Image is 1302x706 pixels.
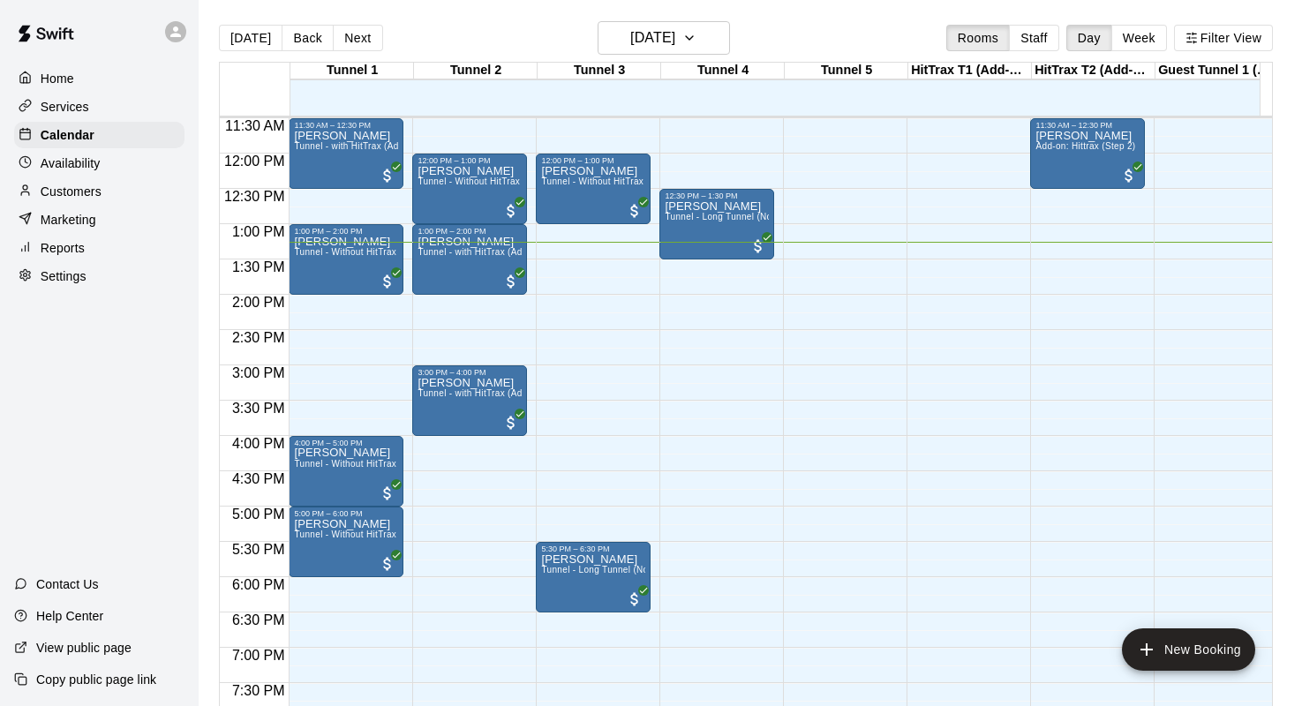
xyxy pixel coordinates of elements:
p: Customers [41,183,102,200]
span: All customers have paid [626,590,643,608]
a: Services [14,94,184,120]
span: Tunnel - Without HitTrax [418,176,520,186]
span: 7:30 PM [228,683,290,698]
h6: [DATE] [630,26,675,50]
div: Tunnel 2 [414,63,538,79]
span: 4:00 PM [228,436,290,451]
span: 2:00 PM [228,295,290,310]
span: 12:00 PM [220,154,289,169]
div: 12:00 PM – 1:00 PM: Owen McNeil [536,154,651,224]
span: All customers have paid [626,202,643,220]
p: Help Center [36,607,103,625]
span: All customers have paid [379,484,396,502]
span: Tunnel - Without HitTrax [294,459,396,469]
div: 12:00 PM – 1:00 PM: Andrew Schaar [412,154,527,224]
p: View public page [36,639,132,657]
p: Settings [41,267,87,285]
div: 11:30 AM – 12:30 PM: Veronica Griffith [1030,118,1145,189]
div: 12:00 PM – 1:00 PM [541,156,645,165]
p: Home [41,70,74,87]
div: Customers [14,178,184,205]
span: Tunnel - with HitTrax (Add-On Fee Required for Members) [294,141,538,151]
span: Add-on: Hittrax (Step 2) [1035,141,1135,151]
span: 5:30 PM [228,542,290,557]
div: 5:30 PM – 6:30 PM: Clint Lehar [536,542,651,612]
div: Tunnel 3 [538,63,661,79]
p: Contact Us [36,575,99,593]
span: 5:00 PM [228,507,290,522]
a: Marketing [14,207,184,233]
span: All customers have paid [502,273,520,290]
div: 3:00 PM – 4:00 PM [418,368,522,377]
button: add [1122,628,1255,671]
button: Back [282,25,334,51]
button: [DATE] [219,25,282,51]
button: [DATE] [598,21,730,55]
a: Home [14,65,184,92]
div: 3:00 PM – 4:00 PM: Kaden Smith [412,365,527,436]
span: 3:00 PM [228,365,290,380]
button: Day [1066,25,1112,51]
span: Tunnel - Without HitTrax [294,529,396,539]
span: 6:30 PM [228,612,290,627]
div: Tunnel 5 [785,63,908,79]
span: 3:30 PM [228,401,290,416]
p: Marketing [41,211,96,229]
button: Next [333,25,382,51]
span: All customers have paid [1120,167,1138,184]
span: All customers have paid [502,414,520,432]
span: All customers have paid [379,167,396,184]
div: HitTrax T1 (Add-On Service) [908,63,1032,79]
span: 6:00 PM [228,577,290,592]
button: Week [1111,25,1167,51]
span: 7:00 PM [228,648,290,663]
span: 1:30 PM [228,259,290,274]
span: 4:30 PM [228,471,290,486]
span: All customers have paid [749,237,767,255]
div: 11:30 AM – 12:30 PM [1035,121,1140,130]
div: 5:00 PM – 6:00 PM [294,509,398,518]
div: 1:00 PM – 2:00 PM [418,227,522,236]
span: Tunnel - with HitTrax (Add-On Fee Required for Members) [418,388,661,398]
span: Tunnel - with HitTrax (Add-On Fee Required for Members) [418,247,661,257]
span: Tunnel - Without HitTrax [541,176,643,186]
p: Calendar [41,126,94,144]
span: Tunnel - Without HitTrax [294,247,396,257]
p: Services [41,98,89,116]
span: 11:30 AM [221,118,290,133]
span: Tunnel - Long Tunnel (No HitTrax) [541,565,684,575]
span: 1:00 PM [228,224,290,239]
span: All customers have paid [379,273,396,290]
p: Copy public page link [36,671,156,688]
a: Reports [14,235,184,261]
a: Calendar [14,122,184,148]
div: 11:30 AM – 12:30 PM: Veronica Griffith [289,118,403,189]
button: Rooms [946,25,1010,51]
div: Tunnel 4 [661,63,785,79]
span: 12:30 PM [220,189,289,204]
div: 4:00 PM – 5:00 PM [294,439,398,447]
span: All customers have paid [502,202,520,220]
button: Staff [1009,25,1059,51]
div: Tunnel 1 [290,63,414,79]
div: 5:30 PM – 6:30 PM [541,545,645,553]
span: 2:30 PM [228,330,290,345]
div: Guest Tunnel 1 (2 Maximum) [1155,63,1279,79]
button: Filter View [1174,25,1273,51]
div: 11:30 AM – 12:30 PM [294,121,398,130]
div: 12:00 PM – 1:00 PM [418,156,522,165]
p: Availability [41,154,101,172]
a: Settings [14,263,184,289]
div: HitTrax T2 (Add-On Service) [1032,63,1155,79]
div: 5:00 PM – 6:00 PM: Redding Duncan [289,507,403,577]
a: Availability [14,150,184,176]
div: 12:30 PM – 1:30 PM [665,192,769,200]
div: 1:00 PM – 2:00 PM: Zachary Bloom [289,224,403,295]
